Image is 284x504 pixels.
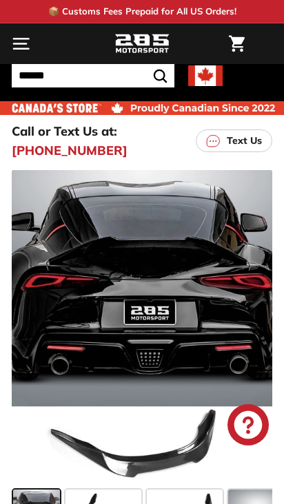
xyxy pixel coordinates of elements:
[227,134,262,148] p: Text Us
[222,24,252,63] a: Cart
[223,404,273,449] inbox-online-store-chat: Shopify online store chat
[48,5,236,19] p: 📦 Customs Fees Prepaid for All US Orders!
[114,32,170,56] img: Logo_285_Motorsport_areodynamics_components
[12,122,117,140] p: Call or Text Us at:
[12,141,128,160] a: [PHONE_NUMBER]
[196,129,272,152] a: Text Us
[12,64,174,87] input: Search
